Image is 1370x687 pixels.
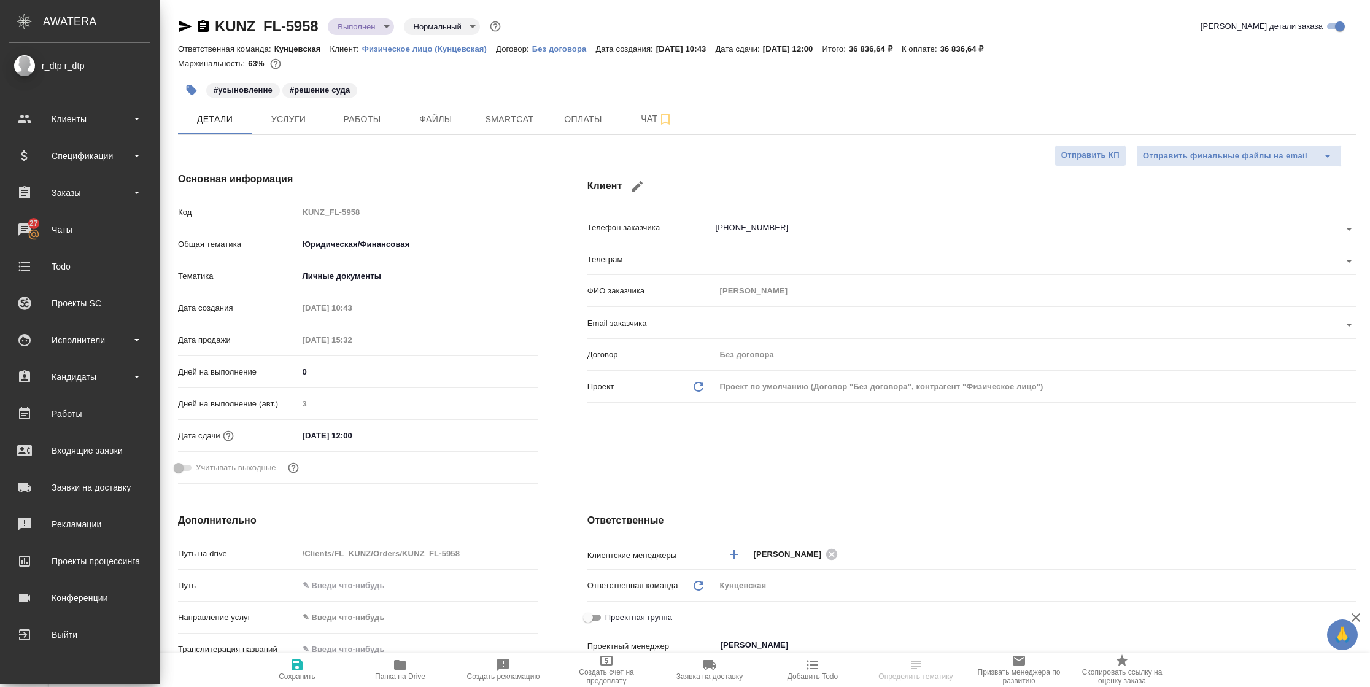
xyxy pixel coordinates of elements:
button: Open [1341,316,1358,333]
span: 🙏 [1332,622,1353,648]
button: Определить тематику [864,653,967,687]
input: Пустое поле [298,395,538,413]
div: split button [1136,145,1342,167]
span: Оплаты [554,112,613,127]
button: Выполнен [334,21,379,32]
input: Пустое поле [716,282,1356,300]
p: Ответственная команда [587,580,678,592]
p: Дней на выполнение (авт.) [178,398,298,410]
button: Призвать менеджера по развитию [967,653,1070,687]
a: Работы [3,398,157,429]
p: Проект [587,381,614,393]
a: 27Чаты [3,214,157,245]
span: [PERSON_NAME] [754,548,829,561]
div: Входящие заявки [9,441,150,460]
p: Договор: [496,44,532,53]
div: Конференции [9,589,150,607]
span: Призвать менеджера по развитию [975,668,1063,685]
div: Проект по умолчанию (Договор "Без договора", контрагент "Физическое лицо") [716,376,1356,397]
div: ✎ Введи что-нибудь [303,611,524,624]
div: AWATERA [43,9,160,34]
p: Дата сдачи [178,430,220,442]
button: Создать рекламацию [452,653,555,687]
div: Выполнен [404,18,480,35]
div: Заявки на доставку [9,478,150,497]
p: [DATE] 12:00 [763,44,822,53]
div: Рекламации [9,515,150,534]
button: Скопировать ссылку [196,19,211,34]
button: Нормальный [410,21,465,32]
button: Выбери, если сб и вс нужно считать рабочими днями для выполнения заказа. [285,460,301,476]
div: Исполнители [9,331,150,349]
input: Пустое поле [298,331,406,349]
p: Телефон заказчика [587,222,716,234]
h4: Клиент [587,172,1356,201]
p: 36 836,64 ₽ [849,44,902,53]
p: Кунцевская [274,44,330,53]
div: Заказы [9,184,150,202]
p: Клиент: [330,44,362,53]
p: Дата создания: [595,44,656,53]
button: Скопировать ссылку для ЯМессенджера [178,19,193,34]
input: ✎ Введи что-нибудь [298,576,538,594]
a: Проекты SC [3,288,157,319]
p: Ответственная команда: [178,44,274,53]
p: 63% [248,59,267,68]
span: 27 [22,217,45,230]
div: Кандидаты [9,368,150,386]
button: Open [1341,220,1358,238]
h4: Дополнительно [178,513,538,528]
span: усыновление [205,84,281,95]
span: Отправить КП [1061,149,1120,163]
button: Скопировать ссылку на оценку заказа [1070,653,1174,687]
button: Добавить менеджера [719,540,749,569]
a: Рекламации [3,509,157,540]
a: Без договора [532,43,596,53]
span: Файлы [406,112,465,127]
span: Чат [627,111,686,126]
p: Тематика [178,270,298,282]
div: r_dtp r_dtp [9,59,150,72]
p: Телеграм [587,254,716,266]
span: Сохранить [279,672,315,681]
p: Маржинальность: [178,59,248,68]
h4: Основная информация [178,172,538,187]
span: Создать счет на предоплату [562,668,651,685]
a: Todo [3,251,157,282]
p: Направление услуг [178,611,298,624]
span: Добавить Todo [788,672,838,681]
svg: Подписаться [658,112,673,126]
div: Клиенты [9,110,150,128]
a: Выйти [3,619,157,650]
p: Дата создания [178,302,298,314]
span: Отправить финальные файлы на email [1143,149,1307,163]
button: Добавить тэг [178,77,205,104]
div: [PERSON_NAME] [754,546,842,562]
div: Спецификации [9,147,150,165]
span: Определить тематику [878,672,953,681]
button: Заявка на доставку [658,653,761,687]
span: Работы [333,112,392,127]
button: Если добавить услуги и заполнить их объемом, то дата рассчитается автоматически [220,428,236,444]
span: [PERSON_NAME] детали заказа [1201,20,1323,33]
div: Кунцевская [716,575,1356,596]
p: Путь [178,580,298,592]
input: ✎ Введи что-нибудь [298,427,406,444]
button: 11317.43 RUB; [268,56,284,72]
div: ✎ Введи что-нибудь [298,607,538,628]
p: Физическое лицо (Кунцевская) [362,44,496,53]
button: Open [1350,553,1352,556]
span: Услуги [259,112,318,127]
button: Сохранить [246,653,349,687]
div: Работы [9,405,150,423]
button: Папка на Drive [349,653,452,687]
div: Выполнен [328,18,393,35]
a: Заявки на доставку [3,472,157,503]
a: Физическое лицо (Кунцевская) [362,43,496,53]
button: Отправить КП [1055,145,1126,166]
div: Юридическая/Финансовая [298,234,538,255]
input: ✎ Введи что-нибудь [298,363,538,381]
span: Проектная группа [605,611,672,624]
a: Конференции [3,583,157,613]
h4: Ответственные [587,513,1356,528]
